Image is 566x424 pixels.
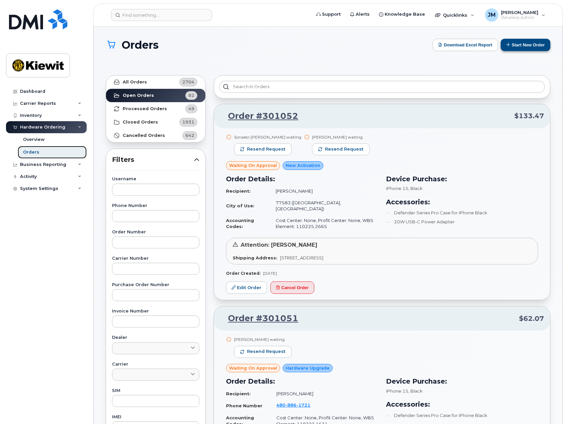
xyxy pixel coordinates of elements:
h3: Accessories: [386,399,538,409]
label: Carrier Number [112,256,199,261]
strong: Accounting Codes: [226,218,254,229]
span: 886 [285,402,296,408]
span: 82 [188,92,194,98]
strong: Recipient: [226,188,251,194]
strong: All Orders [123,79,147,85]
a: Edit Order [226,281,267,294]
a: Open Orders82 [106,89,205,102]
h3: Device Purchase: [386,376,538,386]
span: Orders [122,39,159,51]
a: Cancelled Orders642 [106,129,205,142]
div: Sonaleci [PERSON_NAME] waiting [234,134,301,140]
label: Phone Number [112,204,199,208]
span: $62.07 [519,314,544,324]
span: Resend request [325,146,363,152]
label: Carrier [112,362,199,367]
td: [PERSON_NAME] [270,185,378,197]
strong: Cancelled Orders [123,133,165,138]
span: 2704 [182,79,194,85]
label: Dealer [112,336,199,340]
button: Resend request [234,346,292,358]
label: IMEI [112,415,199,419]
span: , Black [408,186,423,191]
span: , Black [408,388,423,394]
label: Invoice Number [112,309,199,313]
label: Username [112,177,199,181]
span: $133.47 [514,111,544,121]
span: [DATE] [263,271,277,276]
a: 4808861721 [276,402,318,408]
h3: Device Purchase: [386,174,538,184]
div: [PERSON_NAME] waiting [312,134,370,140]
strong: Processed Orders [123,106,167,112]
span: iPhone 15 [386,388,408,394]
li: Defender Series Pro Case for iPhone Black [386,412,538,419]
li: 20W USB-C Power Adapter [386,219,538,225]
td: Cost Center: None, Profit Center: None, WBS Element: 110225.2665 [270,215,378,232]
span: Waiting On Approval [229,365,277,371]
strong: Recipient: [226,391,251,396]
strong: Phone Number [226,403,262,408]
span: 480 [276,402,310,408]
span: 1931 [182,119,194,125]
span: 49 [188,105,194,112]
a: All Orders2704 [106,75,205,89]
h3: Order Details: [226,174,378,184]
td: [PERSON_NAME] [270,388,378,400]
span: Hardware Upgrade [286,365,330,371]
span: Resend request [247,349,285,355]
button: Cancel Order [270,281,314,294]
span: [STREET_ADDRESS] [280,255,323,260]
button: Start New Order [501,39,550,51]
span: 1721 [296,402,310,408]
span: Attention: [PERSON_NAME] [241,242,317,248]
span: New Activation [286,162,320,169]
button: Resend request [234,143,292,155]
strong: City of Use: [226,203,254,208]
label: SIM [112,389,199,393]
h3: Accessories: [386,197,538,207]
strong: Open Orders [123,93,154,98]
label: Purchase Order Number [112,283,199,287]
a: Closed Orders1931 [106,116,205,129]
a: Processed Orders49 [106,102,205,116]
span: Resend request [247,146,285,152]
button: Download Excel Report [433,39,498,51]
td: 77583 ([GEOGRAPHIC_DATA], [GEOGRAPHIC_DATA]) [270,197,378,215]
a: Order #301051 [220,312,298,325]
h3: Order Details: [226,376,378,386]
span: iPhone 15 [386,186,408,191]
span: Waiting On Approval [229,162,277,169]
strong: Shipping Address: [233,255,277,260]
label: Order Number [112,230,199,234]
strong: Order Created: [226,271,260,276]
iframe: Messenger Launcher [537,395,561,419]
span: 642 [185,132,194,139]
button: Resend request [312,143,370,155]
a: Order #301052 [220,110,298,122]
span: Filters [112,155,194,165]
div: [PERSON_NAME] waiting [234,337,292,342]
li: Defender Series Pro Case for iPhone Black [386,210,538,216]
input: Search in orders [219,81,545,93]
strong: Closed Orders [123,120,158,125]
